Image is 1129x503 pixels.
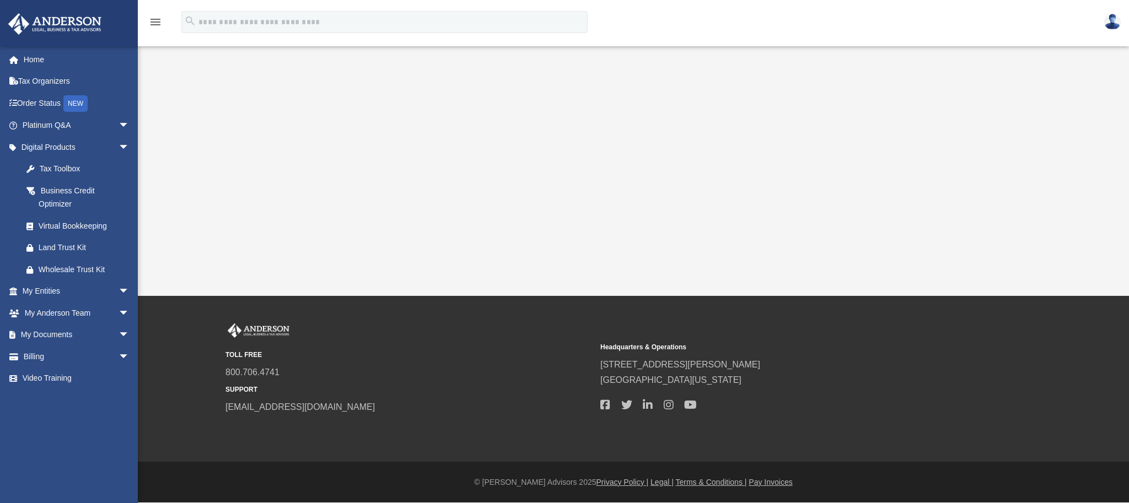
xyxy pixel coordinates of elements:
[225,384,593,396] small: SUPPORT
[149,15,162,29] i: menu
[749,478,792,486] a: Pay Invoices
[119,324,141,347] span: arrow_drop_down
[8,136,146,158] a: Digital Productsarrow_drop_down
[149,19,162,29] a: menu
[119,136,141,159] span: arrow_drop_down
[225,367,279,377] a: 800.706.4741
[119,115,141,137] span: arrow_drop_down
[39,241,132,255] div: Land Trust Kit
[15,180,141,215] a: Business Credit Optimizer
[15,215,146,237] a: Virtual Bookkeeping
[119,302,141,324] span: arrow_drop_down
[119,280,141,303] span: arrow_drop_down
[8,71,146,93] a: Tax Organizers
[39,219,132,233] div: Virtual Bookkeeping
[138,475,1129,489] div: © [PERSON_NAME] Advisors 2025
[225,323,292,338] img: Anderson Advisors Platinum Portal
[39,263,132,277] div: Wholesale Trust Kit
[8,302,146,324] a: My Anderson Teamarrow_drop_down
[1104,14,1121,30] img: User Pic
[119,345,141,368] span: arrow_drop_down
[225,402,375,412] a: [EMAIL_ADDRESS][DOMAIN_NAME]
[8,324,146,346] a: My Documentsarrow_drop_down
[15,158,146,180] a: Tax Toolbox
[8,367,146,390] a: Video Training
[39,162,132,176] div: Tax Toolbox
[39,184,127,211] div: Business Credit Optimizer
[225,349,593,361] small: TOLL FREE
[63,95,88,112] div: NEW
[5,13,105,35] img: Anderson Advisors Platinum Portal
[650,478,674,486] a: Legal |
[8,345,146,367] a: Billingarrow_drop_down
[676,478,747,486] a: Terms & Conditions |
[184,15,196,27] i: search
[8,115,146,137] a: Platinum Q&Aarrow_drop_down
[15,237,146,259] a: Land Trust Kit
[8,280,146,302] a: My Entitiesarrow_drop_down
[8,48,146,71] a: Home
[596,478,649,486] a: Privacy Policy |
[600,360,760,369] a: [STREET_ADDRESS][PERSON_NAME]
[8,92,146,115] a: Order StatusNEW
[15,258,146,280] a: Wholesale Trust Kit
[600,342,967,353] small: Headquarters & Operations
[600,375,741,385] a: [GEOGRAPHIC_DATA][US_STATE]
